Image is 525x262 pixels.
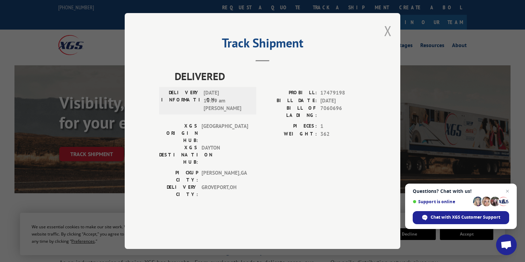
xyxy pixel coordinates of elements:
label: BILL OF LADING: [262,105,317,119]
label: PROBILL: [262,89,317,97]
div: Chat with XGS Customer Support [413,211,509,224]
span: [DATE] 10:09 am [PERSON_NAME] [204,89,250,112]
span: 1 [320,122,366,130]
span: [GEOGRAPHIC_DATA] [202,122,248,144]
div: Open chat [496,234,517,255]
span: Chat with XGS Customer Support [431,214,500,220]
h2: Track Shipment [159,38,366,51]
span: [DATE] [320,97,366,105]
label: XGS DESTINATION HUB: [159,144,198,166]
label: DELIVERY CITY: [159,184,198,198]
span: 17479198 [320,89,366,97]
label: WEIGHT: [262,130,317,138]
span: [PERSON_NAME] , GA [202,169,248,184]
button: Close modal [384,22,392,40]
label: XGS ORIGIN HUB: [159,122,198,144]
label: PICKUP CITY: [159,169,198,184]
span: Support is online [413,199,471,204]
span: 7060696 [320,105,366,119]
span: Questions? Chat with us! [413,188,509,194]
label: DELIVERY INFORMATION: [161,89,200,112]
span: DAYTON [202,144,248,166]
span: DELIVERED [175,68,366,84]
span: 362 [320,130,366,138]
span: GROVEPORT , OH [202,184,248,198]
label: BILL DATE: [262,97,317,105]
label: PIECES: [262,122,317,130]
span: Close chat [503,187,512,195]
